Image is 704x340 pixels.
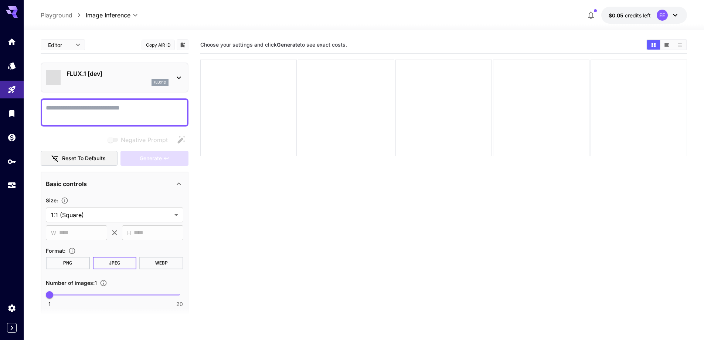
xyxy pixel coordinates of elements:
[48,300,51,308] span: 1
[660,40,673,50] button: Show images in video view
[7,37,16,46] div: Home
[121,135,168,144] span: Negative Prompt
[46,66,183,89] div: FLUX.1 [dev]flux1d
[646,39,687,50] div: Show images in grid viewShow images in video viewShow images in list view
[41,11,86,20] nav: breadcrumb
[51,211,171,219] span: 1:1 (Square)
[673,40,686,50] button: Show images in list view
[7,61,16,70] div: Models
[277,41,300,48] b: Generate
[647,40,660,50] button: Show images in grid view
[65,247,79,255] button: Choose the file format for the output image.
[7,157,16,166] div: API Keys
[46,257,90,269] button: PNG
[142,40,175,50] button: Copy AIR ID
[7,303,16,313] div: Settings
[97,279,110,287] button: Specify how many images to generate in a single request. Each image generation will be charged se...
[46,197,58,203] span: Size :
[657,10,668,21] div: EE
[67,69,169,78] p: FLUX.1 [dev]
[86,11,130,20] span: Image Inference
[51,229,56,237] span: W
[46,248,65,254] span: Format :
[601,7,687,24] button: $0.05EE
[106,135,174,144] span: Negative prompts are not compatible with the selected model.
[179,40,186,49] button: Add to library
[200,41,347,48] span: Choose your settings and click to see exact costs.
[625,12,651,18] span: credits left
[58,197,71,204] button: Adjust the dimensions of the generated image by specifying its width and height in pixels, or sel...
[48,41,71,49] span: Editor
[41,151,118,166] button: Reset to defaults
[7,85,16,94] div: Playground
[609,12,625,18] span: $0.05
[93,257,137,269] button: JPEG
[139,257,183,269] button: WEBP
[609,11,651,19] div: $0.05
[127,229,131,237] span: H
[7,109,16,118] div: Library
[154,80,166,85] p: flux1d
[7,323,17,333] button: Expand sidebar
[46,179,87,188] p: Basic controls
[41,11,72,20] a: Playground
[176,300,183,308] span: 20
[7,133,16,142] div: Wallet
[7,181,16,190] div: Usage
[46,175,183,193] div: Basic controls
[46,280,97,286] span: Number of images : 1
